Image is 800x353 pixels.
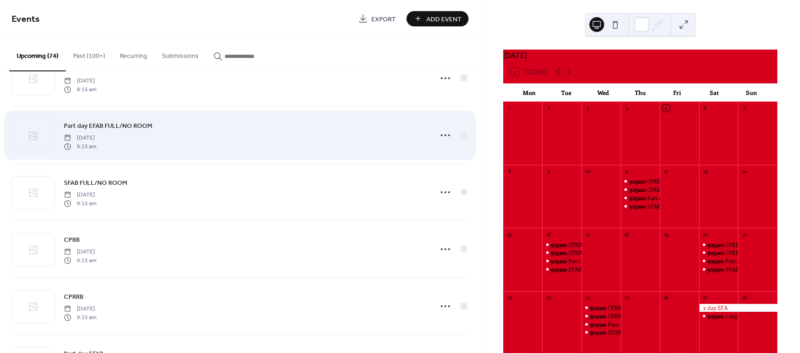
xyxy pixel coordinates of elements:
[64,121,152,131] span: Part day EFAB FULL/NO ROOM
[542,249,581,257] div: CPRRB
[590,304,608,312] span: 9:15am
[629,186,647,194] span: 9:15am
[545,105,552,112] div: 2
[545,294,552,301] div: 23
[659,83,696,102] div: Fri
[584,294,591,301] div: 24
[569,257,604,265] div: Part day EFAB
[647,177,661,185] div: CPRB
[741,105,748,112] div: 7
[707,312,725,320] span: 9:15am
[550,257,569,265] span: 9:15am
[506,168,513,175] div: 8
[699,257,738,265] div: Part day EFAB FULL/NO ROOM
[702,105,709,112] div: 6
[629,177,647,185] span: 9:15am
[584,105,591,112] div: 3
[590,312,608,320] span: 9:15am
[702,294,709,301] div: 27
[622,83,659,102] div: Thu
[702,231,709,238] div: 20
[406,11,469,26] button: Add Event
[624,168,631,175] div: 11
[621,186,660,194] div: CPRRB
[590,321,608,328] span: 9:15am
[629,194,647,202] span: 9:15am
[64,142,96,151] span: 9:15 am
[707,257,725,265] span: 9:15am
[112,38,155,70] button: Recurring
[550,249,569,257] span: 9:15am
[741,231,748,238] div: 21
[621,194,660,202] div: Part day EFAB FULL/NO ROOM
[699,304,777,312] div: 2 day SFA
[550,241,569,249] span: 9:15am
[662,168,669,175] div: 12
[542,241,581,249] div: CPRB
[64,305,96,313] span: [DATE]
[64,292,83,302] span: CPRRB
[608,304,621,312] div: CPRB
[699,249,738,257] div: CPRRB FULL/NO ROOM
[707,249,725,257] span: 9:15am
[506,105,513,112] div: 1
[511,83,548,102] div: Mon
[64,234,80,245] a: CPRB
[64,191,96,199] span: [DATE]
[64,313,96,321] span: 9:15 am
[64,256,96,265] span: 9:15 am
[569,249,586,257] div: CPRRB
[699,265,738,273] div: SFAB FULL/NO ROOM
[581,328,621,336] div: SFAB
[662,294,669,301] div: 26
[725,265,782,273] div: SFAB FULL/NO ROOM
[590,328,608,336] span: 9:15am
[624,105,631,112] div: 4
[9,38,66,71] button: Upcoming (74)
[371,14,396,24] span: Export
[569,265,582,273] div: SFAB
[707,241,725,249] span: 9:15am
[621,202,660,210] div: SFAB FULL/NO ROOM
[581,321,621,328] div: Part day EFAB
[506,294,513,301] div: 22
[351,11,403,26] a: Export
[696,83,733,102] div: Sat
[64,134,96,142] span: [DATE]
[733,83,770,102] div: Sun
[548,83,585,102] div: Tue
[624,231,631,238] div: 18
[542,257,581,265] div: Part day EFAB
[66,38,112,70] button: Past (100+)
[585,83,622,102] div: Wed
[64,177,127,188] a: SFAB FULL/NO ROOM
[725,249,786,257] div: CPRRB FULL/NO ROOM
[584,168,591,175] div: 10
[608,321,643,328] div: Part day EFAB
[699,241,738,249] div: CPRB FULL/NO ROOM
[581,304,621,312] div: CPRB
[725,312,749,320] div: 1 day EFA
[741,168,748,175] div: 14
[545,168,552,175] div: 9
[647,186,664,194] div: CPRRB
[621,177,660,185] div: CPRB
[624,294,631,301] div: 25
[155,38,206,70] button: Submissions
[707,265,725,273] span: 9:15am
[64,235,80,245] span: CPRB
[64,120,152,131] a: Part day EFAB FULL/NO ROOM
[581,312,621,320] div: CPRRB
[741,294,748,301] div: 28
[647,202,704,210] div: SFAB FULL/NO ROOM
[545,231,552,238] div: 16
[725,241,782,249] div: CPRB FULL/NO ROOM
[699,312,738,320] div: 1 day EFA
[64,85,96,94] span: 9:15 am
[647,194,726,202] div: Part day EFAB FULL/NO ROOM
[584,231,591,238] div: 17
[506,231,513,238] div: 15
[503,50,777,61] div: [DATE]
[542,265,581,273] div: SFAB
